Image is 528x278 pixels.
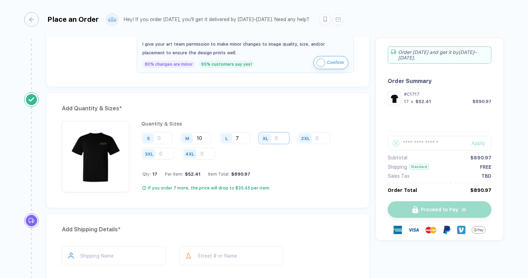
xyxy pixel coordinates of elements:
div: 4XL [186,151,194,156]
div: Apply [471,140,491,146]
div: S [147,136,150,141]
div: #C1717 [404,92,491,97]
span: Confirm [327,57,344,68]
img: 39c98b83-4f2a-4c9a-8f91-e9308850b463_nt_front_1755353101756.jpg [389,93,399,103]
div: Item Total: [208,172,250,177]
div: FREE [480,164,491,170]
div: x [410,99,414,104]
div: Place an Order [47,15,99,24]
img: visa [408,224,419,235]
div: M [185,136,189,141]
div: Sales Tax [388,173,409,179]
button: Apply [463,136,491,150]
img: GPay [472,223,485,237]
div: $890.97 [472,99,491,104]
div: $52.41 [415,99,431,104]
div: Order Total [388,187,417,193]
img: master-card [425,224,436,235]
div: $890.97 [229,172,250,177]
div: $890.97 [470,155,491,160]
div: TBD [481,173,491,179]
img: Paypal [443,226,451,234]
div: Quantity & Sizes [141,121,354,127]
img: express [394,226,402,234]
img: Venmo [457,226,465,234]
div: Subtotal [388,155,407,160]
img: icon [317,58,325,67]
img: user profile [106,13,118,26]
div: Hey! If you order [DATE], you'll get it delivered by [DATE]–[DATE]. Need any help? [124,17,309,22]
div: 95% customers say yes! [199,61,254,68]
div: Qty: [142,172,157,177]
div: XL [263,136,268,141]
div: Shipping [388,164,407,170]
img: 39c98b83-4f2a-4c9a-8f91-e9308850b463_nt_front_1755353101756.jpg [65,124,126,185]
span: 17 [151,172,157,177]
div: Add Shipping Details [62,224,354,235]
div: L [225,136,228,141]
div: $890.97 [470,187,491,193]
div: I give your art team permission to make minor changes to image quality, size, and/or placement to... [142,40,348,57]
div: 80% changes are minor [142,61,195,68]
div: Standard [409,164,429,170]
div: $52.41 [183,172,200,177]
div: If you order 7 more, the price will drop to $35.45 per item. [148,185,270,191]
div: Order Summary [388,78,491,84]
div: 17 [404,99,409,104]
div: 2XL [301,136,310,141]
div: Order [DATE] and get it by [DATE]–[DATE] . [388,46,491,64]
div: 3XL [145,151,153,156]
div: Add Quantity & Sizes [62,103,354,114]
button: iconConfirm [313,56,348,69]
div: Per Item: [165,172,200,177]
